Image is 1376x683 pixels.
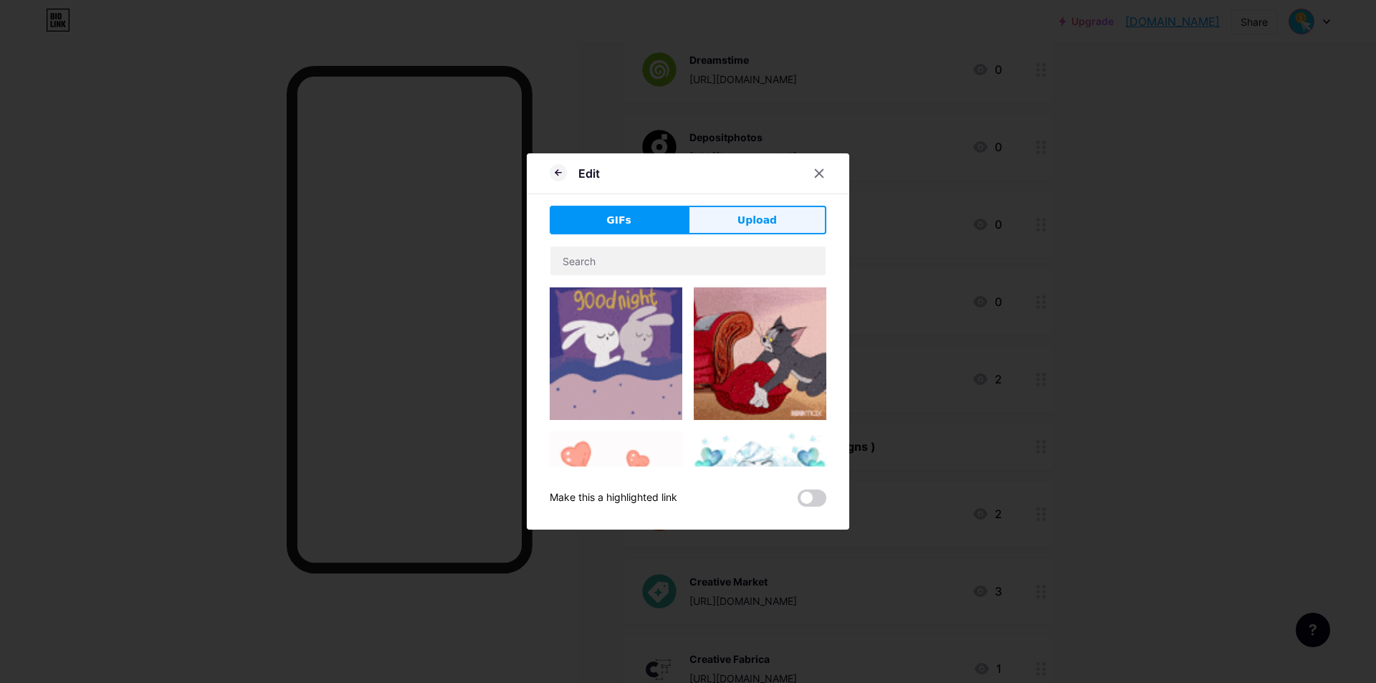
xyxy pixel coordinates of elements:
img: Gihpy [694,287,826,420]
img: Gihpy [550,287,682,420]
button: GIFs [550,206,688,234]
button: Upload [688,206,826,234]
img: Gihpy [694,431,826,559]
input: Search [550,247,826,275]
span: Upload [737,213,777,228]
span: GIFs [606,213,631,228]
div: Edit [578,165,600,182]
div: Make this a highlighted link [550,489,677,507]
img: Gihpy [550,431,682,564]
